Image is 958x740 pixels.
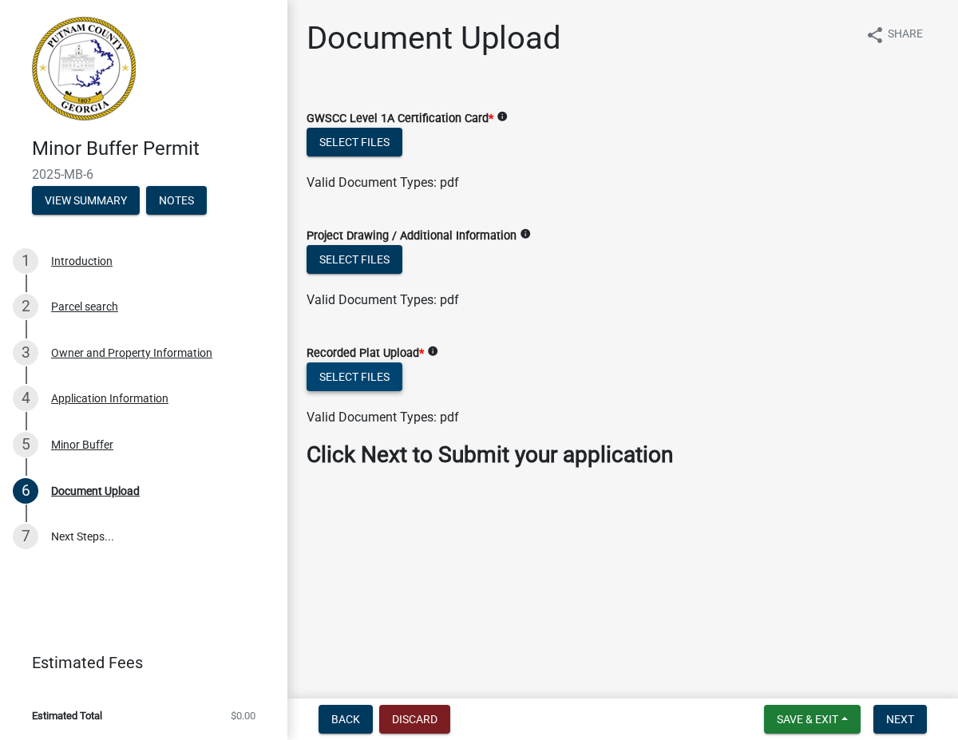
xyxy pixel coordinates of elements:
div: Minor Buffer [51,439,113,450]
i: info [427,346,438,357]
button: Next [873,705,927,734]
button: Back [319,705,373,734]
div: 2 [13,294,38,319]
button: View Summary [32,186,140,215]
label: GWSCC Level 1A Certification Card [307,113,493,125]
strong: Click Next to Submit your application [307,441,673,468]
span: Valid Document Types: pdf [307,175,459,190]
div: 5 [13,432,38,457]
span: Valid Document Types: pdf [307,410,459,425]
i: share [865,26,885,45]
div: Parcel search [51,301,118,312]
i: info [520,228,531,239]
button: Notes [146,186,207,215]
span: Save & Exit [777,713,838,726]
span: Next [886,713,914,726]
span: Back [331,713,360,726]
div: 3 [13,340,38,366]
button: Select files [307,245,402,274]
wm-modal-confirm: Summary [32,195,140,208]
h4: Minor Buffer Permit [32,137,275,160]
button: Select files [307,128,402,156]
img: Putnam County, Georgia [32,17,136,121]
span: Share [888,26,923,45]
wm-modal-confirm: Notes [146,195,207,208]
h1: Document Upload [307,19,561,57]
div: 4 [13,386,38,411]
div: Document Upload [51,485,140,497]
button: Discard [379,705,450,734]
span: Valid Document Types: pdf [307,292,459,307]
a: Estimated Fees [13,647,262,679]
label: Recorded Plat Upload [307,348,424,359]
div: 6 [13,478,38,504]
span: 2025-MB-6 [32,167,255,182]
button: Save & Exit [764,705,861,734]
div: Application Information [51,393,168,404]
div: 1 [13,248,38,274]
label: Project Drawing / Additional Information [307,231,517,242]
span: Estimated Total [32,710,102,721]
button: Select files [307,362,402,391]
span: $0.00 [231,710,255,721]
i: info [497,111,508,122]
div: Introduction [51,255,113,267]
div: Owner and Property Information [51,347,212,358]
div: 7 [13,524,38,549]
button: shareShare [853,19,936,50]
